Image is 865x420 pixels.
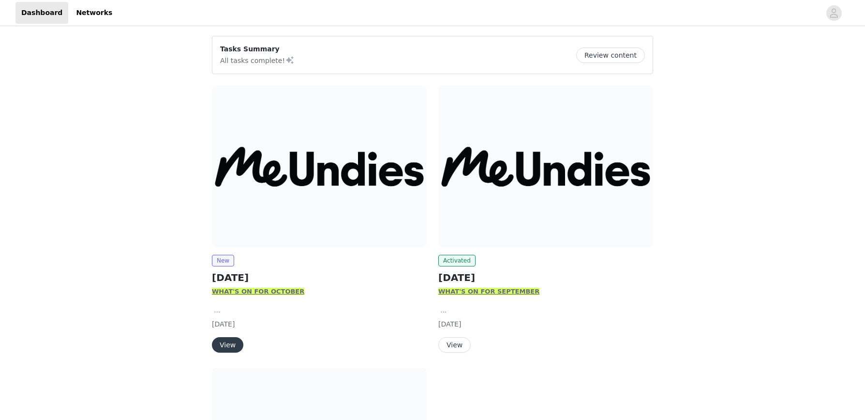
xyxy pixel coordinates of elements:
[438,270,653,285] h2: [DATE]
[445,288,539,295] strong: HAT'S ON FOR SEPTEMBER
[212,270,427,285] h2: [DATE]
[438,342,471,349] a: View
[212,320,235,328] span: [DATE]
[576,47,645,63] button: Review content
[438,255,476,266] span: Activated
[220,54,295,66] p: All tasks complete!
[212,288,219,295] strong: W
[438,337,471,353] button: View
[212,342,243,349] a: View
[212,337,243,353] button: View
[15,2,68,24] a: Dashboard
[70,2,118,24] a: Networks
[220,44,295,54] p: Tasks Summary
[438,288,445,295] strong: W
[438,86,653,247] img: MeUndies
[212,255,234,266] span: New
[438,320,461,328] span: [DATE]
[219,288,304,295] strong: HAT'S ON FOR OCTOBER
[829,5,838,21] div: avatar
[212,86,427,247] img: MeUndies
